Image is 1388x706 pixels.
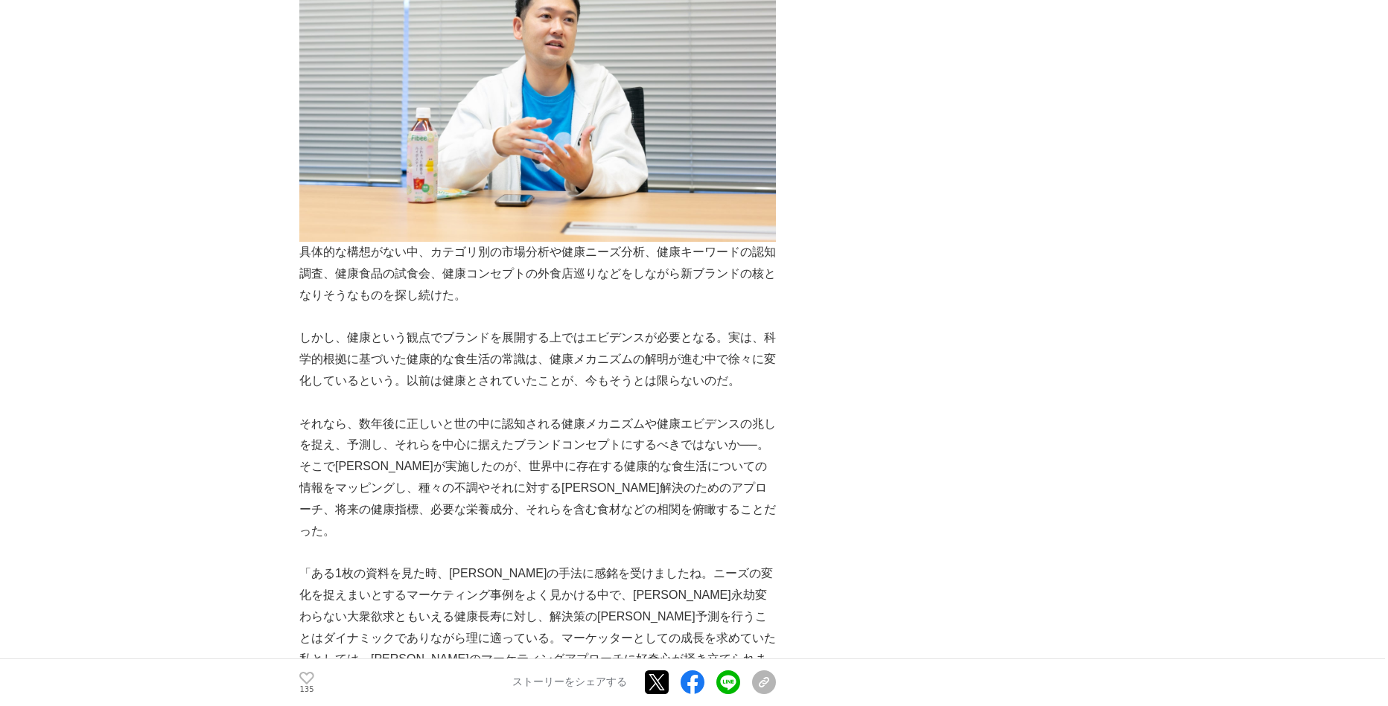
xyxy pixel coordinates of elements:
[512,676,627,690] p: ストーリーをシェアする
[299,327,776,391] p: しかし、健康という観点でブランドを展開する上ではエビデンスが必要となる。実は、科学的根拠に基づいた健康的な食生活の常識は、健康メカニズムの解明が進む中で徐々に変化しているという。以前は健康とされ...
[299,686,314,693] p: 135
[299,414,776,542] p: それなら、数年後に正しいと世の中に認知される健康メカニズムや健康エビデンスの兆しを捉え、予測し、それらを中心に据えたブランドコンセプトにするべきではないか──。そこで[PERSON_NAME]が...
[299,563,776,692] p: 「ある1枚の資料を見た時、[PERSON_NAME]の手法に感銘を受けましたね。ニーズの変化を捉えまいとするマーケティング事例をよく見かける中で、[PERSON_NAME]永劫変わらない大衆欲求...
